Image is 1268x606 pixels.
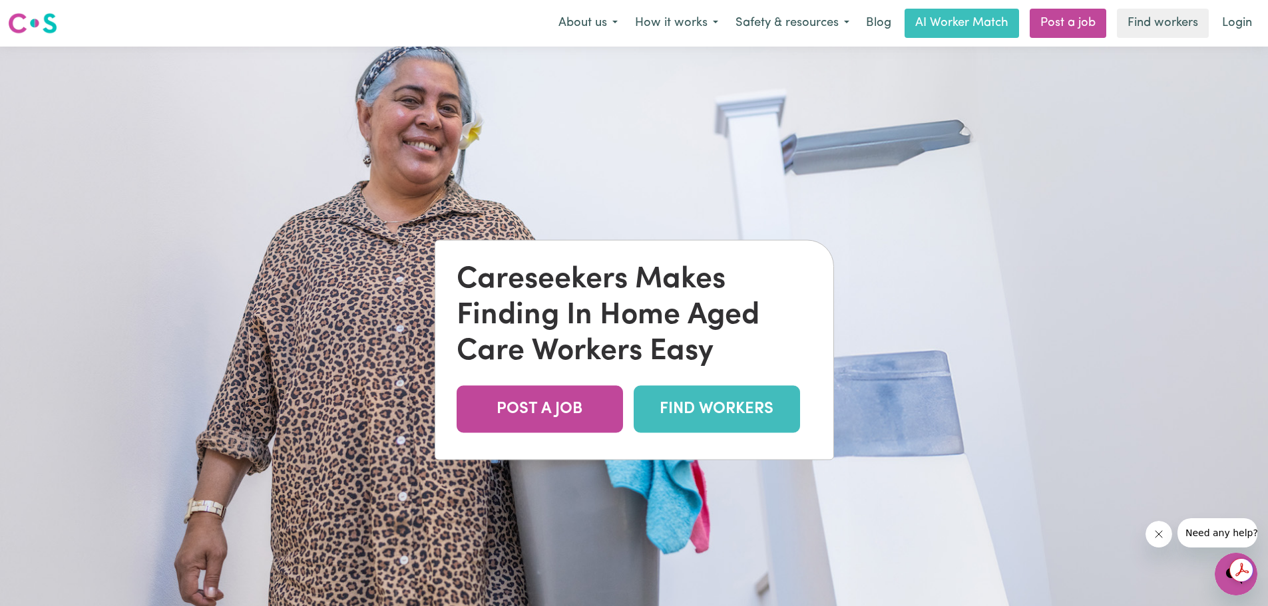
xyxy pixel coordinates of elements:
div: Careseekers Makes Finding In Home Aged Care Workers Easy [457,261,812,369]
a: AI Worker Match [905,9,1019,38]
span: Need any help? [8,9,81,20]
a: FIND WORKERS [634,385,800,432]
iframe: Close message [1146,521,1172,547]
a: Blog [858,9,899,38]
a: POST A JOB [457,385,623,432]
img: Careseekers logo [8,11,57,35]
a: Find workers [1117,9,1209,38]
iframe: Button to launch messaging window [1215,553,1257,595]
button: Safety & resources [727,9,858,37]
a: Login [1214,9,1260,38]
a: Careseekers logo [8,8,57,39]
button: How it works [626,9,727,37]
iframe: Message from company [1177,518,1257,547]
a: Post a job [1030,9,1106,38]
button: About us [550,9,626,37]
